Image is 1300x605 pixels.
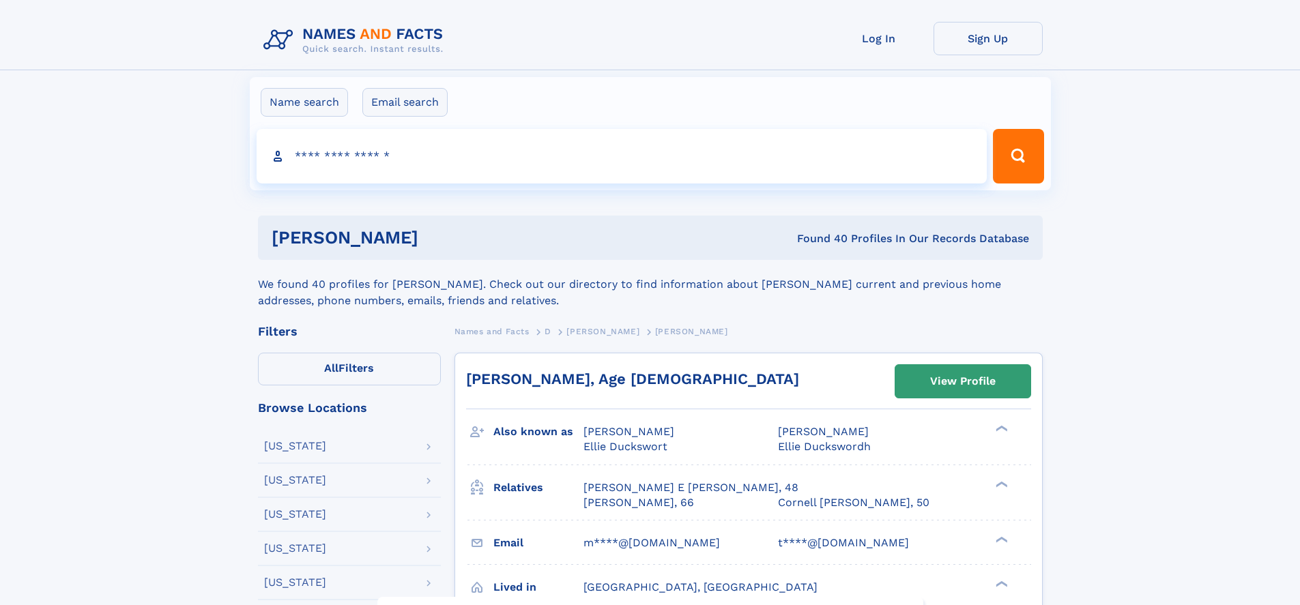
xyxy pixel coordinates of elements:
[778,425,869,438] span: [PERSON_NAME]
[934,22,1043,55] a: Sign Up
[454,323,530,340] a: Names and Facts
[493,576,583,599] h3: Lived in
[545,323,551,340] a: D
[466,370,799,387] a: [PERSON_NAME], Age [DEMOGRAPHIC_DATA]
[607,231,1029,246] div: Found 40 Profiles In Our Records Database
[264,509,326,520] div: [US_STATE]
[493,531,583,555] h3: Email
[655,327,728,336] span: [PERSON_NAME]
[992,479,1009,488] div: ❯
[264,577,326,588] div: [US_STATE]
[992,535,1009,544] div: ❯
[261,88,348,117] label: Name search
[583,480,798,495] a: [PERSON_NAME] E [PERSON_NAME], 48
[324,361,338,374] span: All
[264,441,326,452] div: [US_STATE]
[272,229,608,246] h1: [PERSON_NAME]
[258,325,441,338] div: Filters
[493,476,583,499] h3: Relatives
[257,129,987,183] input: search input
[583,440,667,453] span: Ellie Duckswort
[583,580,818,593] span: [GEOGRAPHIC_DATA], [GEOGRAPHIC_DATA]
[264,475,326,486] div: [US_STATE]
[992,579,1009,588] div: ❯
[258,22,454,59] img: Logo Names and Facts
[362,88,448,117] label: Email search
[992,424,1009,433] div: ❯
[566,327,639,336] span: [PERSON_NAME]
[993,129,1043,183] button: Search Button
[824,22,934,55] a: Log In
[566,323,639,340] a: [PERSON_NAME]
[930,366,996,397] div: View Profile
[258,260,1043,309] div: We found 40 profiles for [PERSON_NAME]. Check out our directory to find information about [PERSON...
[778,495,929,510] a: Cornell [PERSON_NAME], 50
[545,327,551,336] span: D
[778,440,871,453] span: Ellie Duckswordh
[264,543,326,554] div: [US_STATE]
[583,425,674,438] span: [PERSON_NAME]
[258,402,441,414] div: Browse Locations
[895,365,1030,398] a: View Profile
[493,420,583,443] h3: Also known as
[258,353,441,385] label: Filters
[583,495,694,510] a: [PERSON_NAME], 66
